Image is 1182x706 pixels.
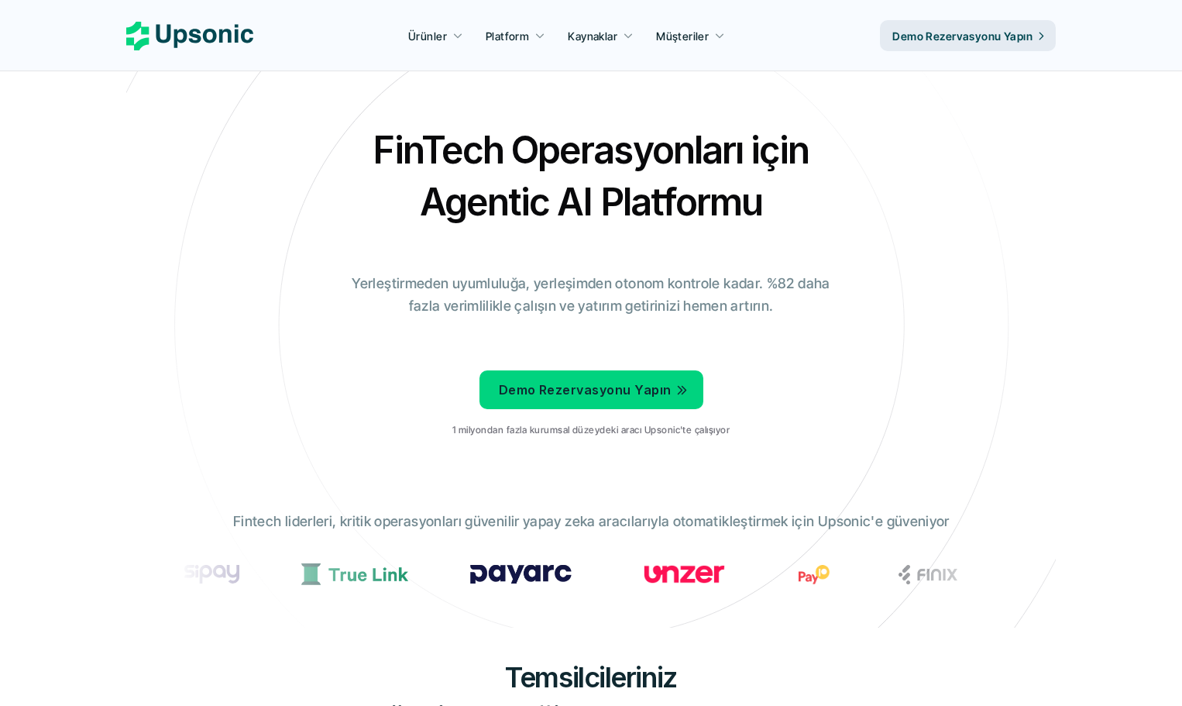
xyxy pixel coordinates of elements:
[880,20,1056,51] a: Demo Rezervasyonu Yapın
[233,513,950,529] font: Fintech liderleri, kritik operasyonları güvenilir yapay zeka aracılarıyla otomatikleştirmek için ...
[892,29,1033,43] font: Demo Rezervasyonu Yapın
[452,424,730,436] font: 1 milyondan fazla kurumsal düzeydeki aracı Upsonic'te çalışıyor
[373,127,816,225] font: FinTech Operasyonları için Agentic AI Platformu
[498,382,671,398] font: Demo Rezervasyonu Yapın
[568,29,617,43] font: Kaynaklar
[352,275,833,314] font: Yerleştirmeden uyumluluğa, yerleşimden otonom kontrole kadar. %82 daha fazla verimlilikle çalışın...
[505,660,676,694] font: Temsilcileriniz
[486,29,529,43] font: Platform
[408,29,447,43] font: Ürünler
[656,29,709,43] font: Müşteriler
[479,370,703,409] a: Demo Rezervasyonu Yapın
[399,22,472,50] a: Ürünler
